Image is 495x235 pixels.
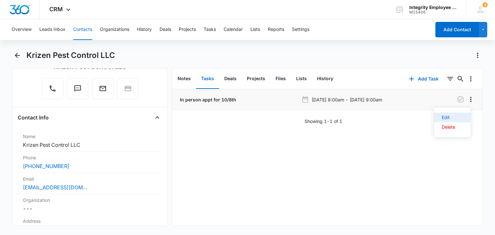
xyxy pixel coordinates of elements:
[482,2,488,7] div: notifications count
[445,74,455,84] button: Filters
[152,112,162,123] button: Close
[39,19,65,40] button: Leads Inbox
[409,5,456,10] div: account name
[67,78,88,99] button: Text
[49,6,63,13] span: CRM
[196,69,219,89] button: Tasks
[23,218,157,224] label: Address
[26,51,115,60] h1: Krizen Pest Control LLC
[466,94,476,105] button: Overflow Menu
[23,162,69,170] a: [PHONE_NUMBER]
[292,19,309,40] button: Settings
[23,133,157,140] label: Name
[23,205,157,212] dd: ---
[224,19,243,40] button: Calendar
[403,71,445,87] button: Add Task
[250,19,260,40] button: Lists
[18,194,162,215] div: Organization---
[23,197,157,203] label: Organization
[219,69,242,89] button: Deals
[23,183,87,191] a: [EMAIL_ADDRESS][DOMAIN_NAME]
[204,19,216,40] button: Tasks
[312,96,382,103] p: [DATE] 8:00am - [DATE] 9:00am
[18,114,49,121] h4: Contact Info
[42,78,63,99] button: Call
[18,130,162,152] div: NameKrizen Pest Control LLC
[172,69,196,89] button: Notes
[23,175,157,182] label: Email
[160,19,171,40] button: Deals
[242,69,270,89] button: Projects
[92,88,113,93] a: Email
[472,50,483,61] button: Actions
[268,19,284,40] button: Reports
[67,88,88,93] a: Text
[270,69,291,89] button: Files
[100,19,129,40] button: Organizations
[482,2,488,7] span: 9
[92,78,113,99] button: Email
[455,74,466,84] button: Search...
[42,88,63,93] a: Call
[291,69,312,89] button: Lists
[12,50,22,61] button: Back
[23,154,157,161] label: Phone
[179,19,196,40] button: Projects
[18,152,162,173] div: Phone[PHONE_NUMBER]
[179,96,236,103] a: In person appt for 10/8th
[466,74,476,84] button: Overflow Menu
[23,141,157,149] dd: Krizen Pest Control LLC
[137,19,152,40] button: History
[73,19,92,40] button: Contacts
[435,22,479,37] button: Add Contact
[312,69,338,89] button: History
[409,10,456,14] div: account id
[18,173,162,194] div: Email[EMAIL_ADDRESS][DOMAIN_NAME]
[305,118,342,125] p: Showing 1-1 of 1
[12,19,32,40] button: Overview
